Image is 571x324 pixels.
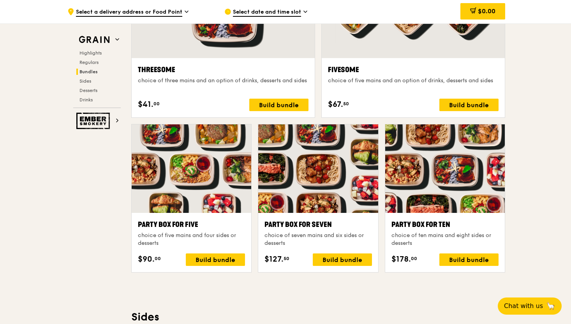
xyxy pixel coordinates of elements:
span: Regulars [79,60,99,65]
div: Party Box for Ten [391,219,499,230]
span: Select a delivery address or Food Point [76,8,182,17]
div: choice of ten mains and eight sides or desserts [391,232,499,247]
div: Build bundle [249,99,308,111]
span: Select date and time slot [233,8,301,17]
img: Grain web logo [76,33,112,47]
div: Fivesome [328,64,499,75]
div: Build bundle [439,253,499,266]
h3: Sides [131,310,505,324]
span: Desserts [79,88,97,93]
div: choice of five mains and four sides or desserts [138,232,245,247]
button: Chat with us🦙 [498,297,562,315]
div: Party Box for Seven [264,219,372,230]
div: choice of seven mains and six sides or desserts [264,232,372,247]
span: 00 [153,101,160,107]
div: choice of three mains and an option of drinks, desserts and sides [138,77,308,85]
span: 00 [411,255,417,262]
span: Drinks [79,97,93,103]
span: Chat with us [504,301,543,311]
span: Highlights [79,50,102,56]
div: Build bundle [439,99,499,111]
span: 🦙 [546,301,555,311]
span: Sides [79,78,91,84]
div: choice of five mains and an option of drinks, desserts and sides [328,77,499,85]
div: Party Box for Five [138,219,245,230]
span: 50 [284,255,289,262]
span: $90. [138,253,155,265]
div: Build bundle [186,253,245,266]
img: Ember Smokery web logo [76,113,112,129]
span: 00 [155,255,161,262]
div: Threesome [138,64,308,75]
span: $0.00 [478,7,495,15]
span: $67. [328,99,343,110]
span: $178. [391,253,411,265]
span: $127. [264,253,284,265]
span: Bundles [79,69,98,74]
div: Build bundle [313,253,372,266]
span: 50 [343,101,349,107]
span: $41. [138,99,153,110]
